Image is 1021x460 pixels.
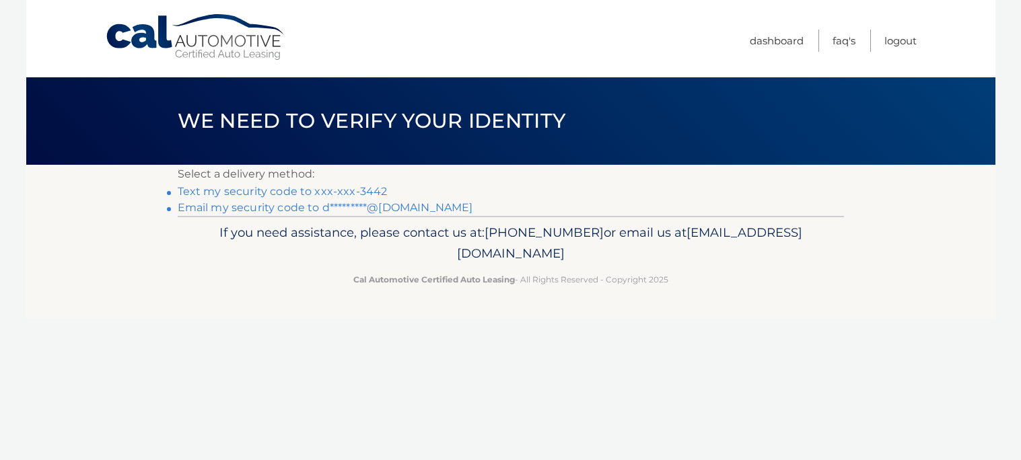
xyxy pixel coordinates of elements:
span: [PHONE_NUMBER] [485,225,604,240]
a: Dashboard [750,30,804,52]
a: Logout [884,30,917,52]
p: - All Rights Reserved - Copyright 2025 [186,272,835,286]
p: Select a delivery method: [178,165,844,184]
a: Text my security code to xxx-xxx-3442 [178,185,388,198]
a: FAQ's [833,30,855,52]
a: Cal Automotive [105,13,287,61]
p: If you need assistance, please contact us at: or email us at [186,222,835,265]
a: Email my security code to d*********@[DOMAIN_NAME] [178,201,473,214]
strong: Cal Automotive Certified Auto Leasing [353,274,515,284]
span: We need to verify your identity [178,108,566,133]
